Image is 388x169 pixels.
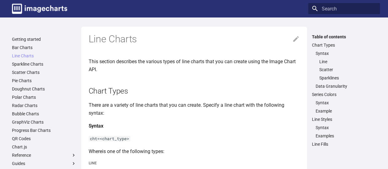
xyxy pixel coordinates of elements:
a: Example [316,108,376,114]
h4: Syntax [89,122,300,130]
label: Guides [12,161,76,166]
a: Examples [316,133,376,139]
a: Getting started [12,36,76,42]
input: Search [308,3,380,14]
a: Progress Bar Charts [12,128,76,133]
nav: Syntax [316,59,376,81]
a: Data Granularity [316,83,376,89]
a: Sparklines [319,75,376,81]
a: QR Codes [12,136,76,141]
a: Chart Types [312,42,376,48]
h1: Line Charts [89,33,300,46]
a: Polar Charts [12,94,76,100]
a: Pie Charts [12,78,76,83]
nav: Line Styles [312,125,376,139]
p: Where [89,148,300,156]
a: Chart.js [12,144,76,150]
p: This section describes the various types of line charts that you can create using the Image Chart... [89,58,300,73]
a: Image-Charts documentation [10,1,70,16]
a: Doughnut Charts [12,86,76,92]
label: Reference [12,152,76,158]
a: GraphViz Charts [12,119,76,125]
h2: Chart Types [89,86,300,96]
a: Bubble Charts [12,111,76,117]
a: Scatter Charts [12,70,76,75]
a: Syntax [316,125,376,130]
nav: Series Colors [312,100,376,114]
a: Line Charts [12,53,76,59]
nav: Chart Types [312,51,376,89]
label: Table of contents [308,34,380,40]
a: Syntax [316,100,376,106]
a: Series Colors [312,92,376,97]
a: Syntax [316,51,376,56]
a: Scatter [319,67,376,72]
chart_type: is one of the following types: [102,148,164,154]
h5: Line [89,160,300,166]
img: logo [12,4,67,14]
a: Line [319,59,376,64]
nav: Table of contents [308,34,380,147]
a: Sparkline Charts [12,61,76,67]
code: cht=<chart_type> [89,136,130,141]
a: Bar Charts [12,45,76,50]
a: Line Styles [312,117,376,122]
p: There are a variety of line charts that you can create. Specify a line chart with the following s... [89,101,300,117]
a: Radar Charts [12,103,76,108]
a: Line Fills [312,141,376,147]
